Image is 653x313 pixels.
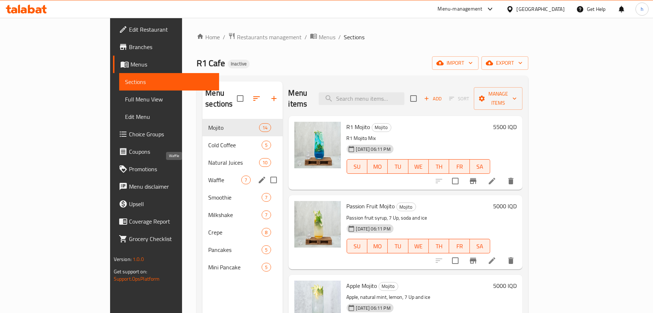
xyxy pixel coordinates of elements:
span: SU [350,241,364,252]
span: Coverage Report [129,217,213,226]
span: Milkshake [208,210,262,219]
button: SU [347,159,367,174]
span: TH [432,161,446,172]
span: Manage items [480,89,517,108]
a: Menu disclaimer [113,178,219,195]
button: WE [408,239,429,253]
h2: Menu sections [205,88,237,109]
input: search [319,92,404,105]
h2: Menu items [289,88,310,109]
span: Sections [125,77,213,86]
span: Edit Menu [125,112,213,121]
div: Mini Pancake [208,263,262,272]
span: Version: [114,254,132,264]
div: [GEOGRAPHIC_DATA] [517,5,565,13]
span: Mojito [379,282,398,290]
span: Crepe [208,228,262,237]
span: FR [452,161,467,172]
span: TH [432,241,446,252]
nav: Menu sections [202,116,282,279]
span: Choice Groups [129,130,213,139]
button: FR [449,159,469,174]
button: SA [470,239,490,253]
div: items [262,263,271,272]
span: Edit Restaurant [129,25,213,34]
span: Mojito [372,123,391,132]
button: Manage items [474,87,523,110]
div: Inactive [228,60,250,68]
span: TU [391,161,405,172]
span: import [438,59,473,68]
button: TH [429,159,449,174]
a: Upsell [113,195,219,213]
span: 7 [242,177,250,184]
a: Choice Groups [113,125,219,143]
p: R1 Mojito Mix [347,134,491,143]
div: Milkshake7 [202,206,282,224]
button: Branch-specific-item [464,172,482,190]
button: FR [449,239,469,253]
span: Select to update [448,173,463,189]
span: MO [370,161,385,172]
div: items [262,193,271,202]
span: Menu disclaimer [129,182,213,191]
span: Sections [344,33,364,41]
span: Mojito [208,123,259,132]
button: delete [502,252,520,269]
a: Edit Menu [119,108,219,125]
button: delete [502,172,520,190]
div: Waffle7edit [202,171,282,189]
span: FR [452,241,467,252]
span: Coupons [129,147,213,156]
span: Restaurants management [237,33,302,41]
span: Smoothie [208,193,262,202]
div: Natural Juices10 [202,154,282,171]
div: Mojito [379,282,398,291]
a: Restaurants management [228,32,302,42]
div: Mojito [396,202,416,211]
a: Coverage Report [113,213,219,230]
span: Mojito [397,203,416,211]
button: SU [347,239,367,253]
div: items [262,210,271,219]
span: Promotions [129,165,213,173]
a: Menus [310,32,335,42]
span: SA [473,161,487,172]
span: SU [350,161,364,172]
button: WE [408,159,429,174]
span: Inactive [228,61,250,67]
a: Promotions [113,160,219,178]
span: Full Menu View [125,95,213,104]
span: 10 [259,159,270,166]
div: Mini Pancake5 [202,258,282,276]
p: Apple, natural mint, lemon, 7 Up and ice [347,293,491,302]
h6: 5000 IQD [493,281,517,291]
a: Full Menu View [119,91,219,108]
span: Add item [421,93,444,104]
span: Cold Coffee [208,141,262,149]
li: / [338,33,341,41]
button: TU [388,239,408,253]
span: Grocery Checklist [129,234,213,243]
a: Edit Restaurant [113,21,219,38]
span: MO [370,241,385,252]
span: 5 [262,142,270,149]
span: Upsell [129,200,213,208]
span: Select section first [444,93,474,104]
div: items [262,228,271,237]
span: Passion Fruit Mojito [347,201,395,212]
button: export [481,56,528,70]
a: Branches [113,38,219,56]
button: Add [421,93,444,104]
span: Pancakes [208,245,262,254]
div: items [262,245,271,254]
p: Passion fruit syrup, 7 Up, soda and ice [347,213,491,222]
span: h [641,5,644,13]
span: Select to update [448,253,463,268]
span: WE [411,161,426,172]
